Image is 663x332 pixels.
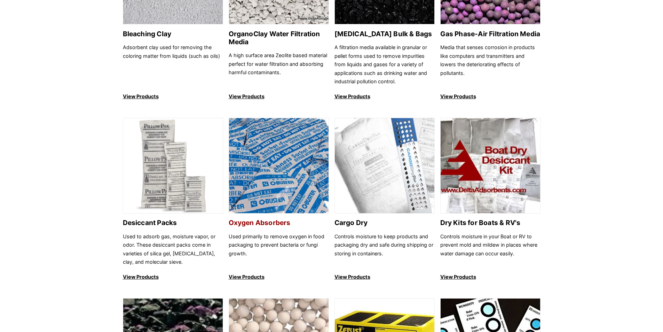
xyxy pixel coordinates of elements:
[123,118,223,214] img: Desiccant Packs
[440,30,540,38] h2: Gas Phase-Air Filtration Media
[229,30,329,46] h2: OrganoClay Water Filtration Media
[229,232,329,267] p: Used primarily to remove oxygen in food packaging to prevent bacteria or fungi growth.
[123,118,223,281] a: Desiccant Packs Desiccant Packs Used to adsorb gas, moisture vapor, or odor. These desiccant pack...
[229,219,329,227] h2: Oxygen Absorbers
[440,219,540,227] h2: Dry Kits for Boats & RV's
[334,43,435,86] p: A filtration media available in granular or pellet forms used to remove impurities from liquids a...
[334,118,435,281] a: Cargo Dry Cargo Dry Controls moisture to keep products and packaging dry and safe during shipping...
[441,118,540,214] img: Dry Kits for Boats & RV's
[334,219,435,227] h2: Cargo Dry
[229,118,329,214] img: Oxygen Absorbers
[334,92,435,101] p: View Products
[440,118,540,281] a: Dry Kits for Boats & RV's Dry Kits for Boats & RV's Controls moisture in your Boat or RV to preve...
[440,273,540,281] p: View Products
[123,273,223,281] p: View Products
[334,30,435,38] h2: [MEDICAL_DATA] Bulk & Bags
[334,273,435,281] p: View Products
[123,43,223,86] p: Adsorbent clay used for removing the coloring matter from liquids (such as oils)
[123,30,223,38] h2: Bleaching Clay
[229,51,329,86] p: A high surface area Zeolite based material perfect for water filtration and absorbing harmful con...
[334,232,435,267] p: Controls moisture to keep products and packaging dry and safe during shipping or storing in conta...
[123,232,223,267] p: Used to adsorb gas, moisture vapor, or odor. These desiccant packs come in varieties of silica ge...
[229,118,329,281] a: Oxygen Absorbers Oxygen Absorbers Used primarily to remove oxygen in food packaging to prevent ba...
[440,232,540,267] p: Controls moisture in your Boat or RV to prevent mold and mildew in places where water damage can ...
[440,43,540,86] p: Media that senses corrosion in products like computers and transmitters and lowers the deteriorat...
[123,219,223,227] h2: Desiccant Packs
[229,92,329,101] p: View Products
[229,273,329,281] p: View Products
[440,92,540,101] p: View Products
[123,92,223,101] p: View Products
[335,118,434,214] img: Cargo Dry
